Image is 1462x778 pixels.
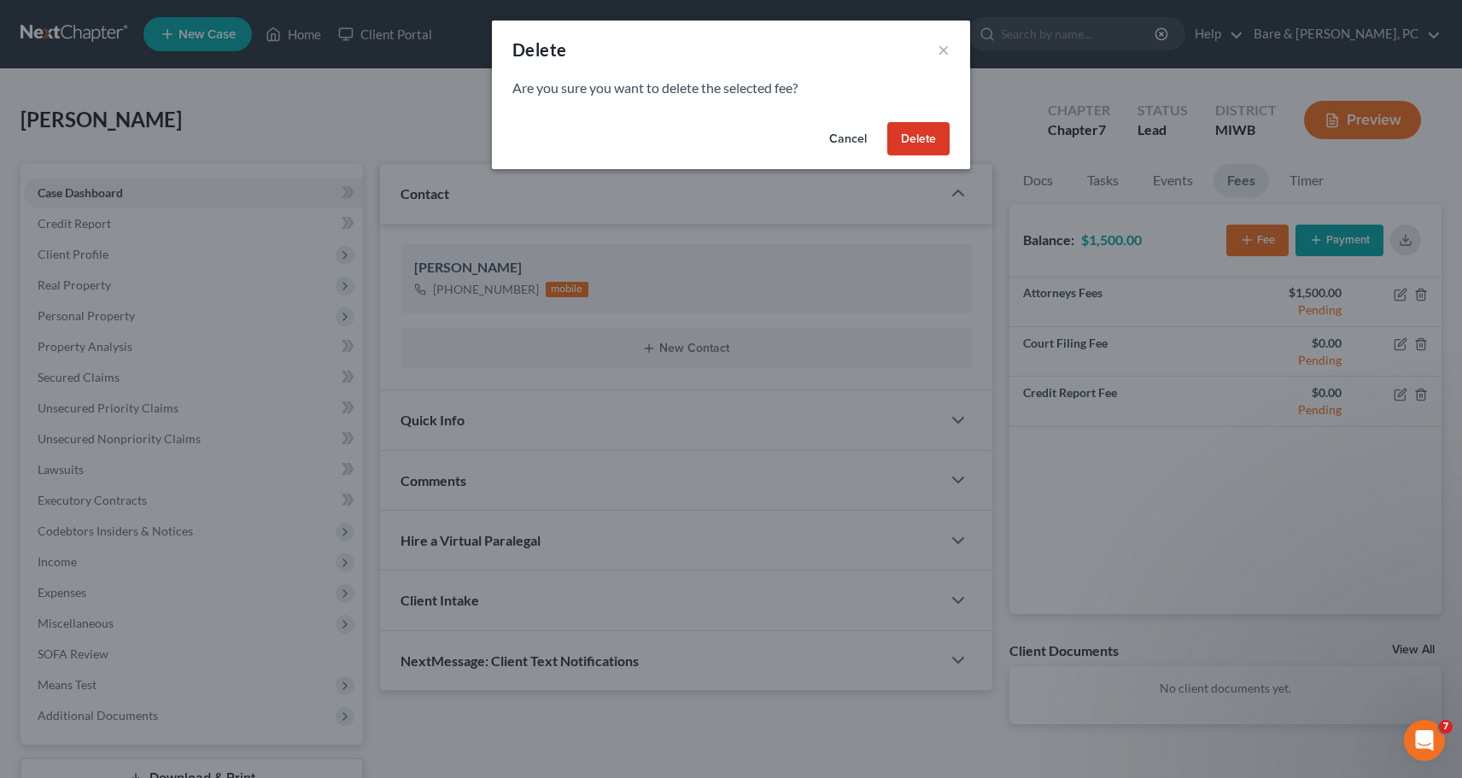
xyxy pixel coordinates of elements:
[512,79,950,98] p: Are you sure you want to delete the selected fee?
[938,39,950,60] button: ×
[1439,720,1453,734] span: 7
[1404,720,1445,761] iframe: Intercom live chat
[816,122,880,156] button: Cancel
[512,38,566,61] div: Delete
[887,122,950,156] button: Delete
